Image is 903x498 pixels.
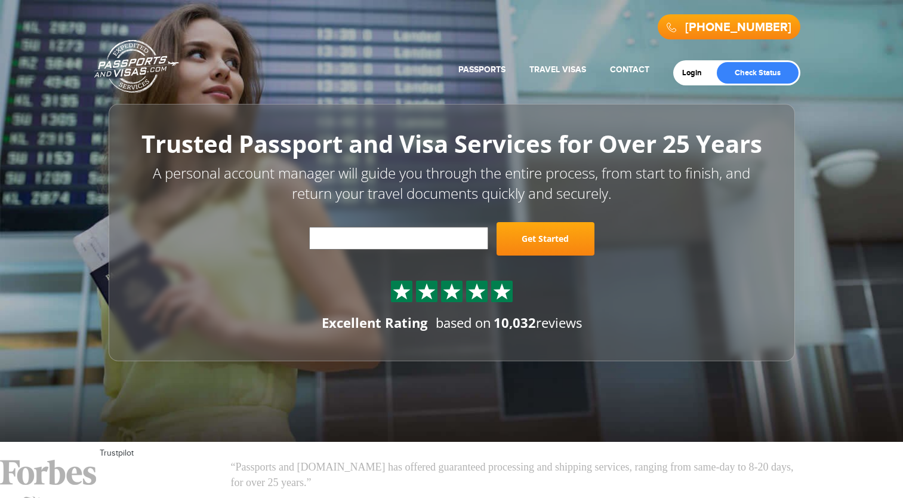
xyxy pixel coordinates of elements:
[468,282,486,300] img: Sprite St
[322,313,427,332] div: Excellent Rating
[418,282,436,300] img: Sprite St
[436,313,491,331] span: based on
[100,448,134,458] a: Trustpilot
[717,62,799,84] a: Check Status
[497,222,594,256] a: Get Started
[231,460,804,490] p: “Passports and [DOMAIN_NAME] has offered guaranteed processing and shipping services, ranging fro...
[494,313,582,331] span: reviews
[529,64,586,75] a: Travel Visas
[458,64,506,75] a: Passports
[135,163,768,204] p: A personal account manager will guide you through the entire process, from start to finish, and r...
[94,39,179,93] a: Passports & [DOMAIN_NAME]
[494,313,536,331] strong: 10,032
[443,282,461,300] img: Sprite St
[610,64,649,75] a: Contact
[682,68,710,78] a: Login
[493,282,511,300] img: Sprite St
[685,20,791,35] a: [PHONE_NUMBER]
[135,131,768,157] h1: Trusted Passport and Visa Services for Over 25 Years
[393,282,411,300] img: Sprite St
